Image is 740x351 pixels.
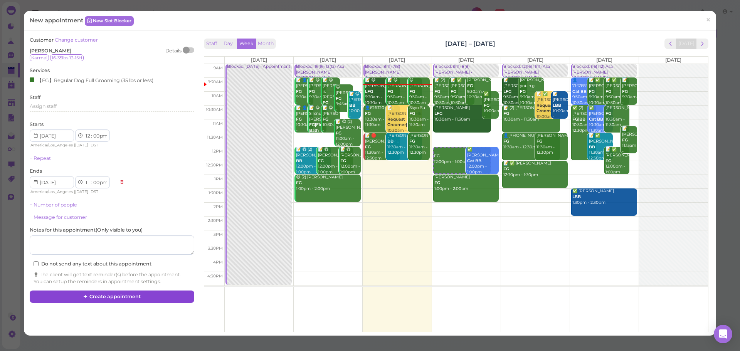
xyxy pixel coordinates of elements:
b: BB [589,144,595,149]
div: 📝 😋 [PERSON_NAME] 9:30am - 10:30am [309,77,326,111]
div: 📝 (2) [PERSON_NAME] 10:30am - 11:30am [503,105,560,122]
span: [DATE] [251,57,267,63]
span: [DATE] [75,143,88,148]
div: [PERSON_NAME] 11:30am - 12:30pm [387,133,422,156]
div: Blocked: 9(11) 8(8) [PERSON_NAME] • Appointment [434,64,499,81]
b: FG [536,139,542,144]
div: ✅ [PERSON_NAME] 10:00am - 11:00am [483,91,499,125]
a: New Slot Blocker [85,16,134,25]
span: 4pm [213,260,223,265]
div: Skyo Su 10:30am - 11:30am [409,105,430,128]
label: Notes for this appointment ( Only visible to you ) [30,227,143,233]
label: Starts [30,121,44,128]
span: 12pm [212,149,223,154]
div: 📝 [PERSON_NAME] 9:30am - 10:30am [622,77,637,111]
b: FG [622,89,628,94]
b: FG [387,89,393,94]
div: 📝 ✅ [PERSON_NAME] 9:30am - 10:30am [589,77,613,106]
span: America/Los_Angeles [30,189,73,194]
b: FG [503,111,509,116]
a: Change customer [55,37,98,43]
div: 📝 [PERSON_NAME] 10:00am - 11:00am [552,91,568,125]
span: New appointment [30,17,85,24]
div: 📝 ✅ [PERSON_NAME] 12:30pm - 1:30pm [503,161,568,178]
span: Assign staff [30,103,57,109]
div: | | [30,188,116,195]
div: 📝 😋 [PERSON_NAME] 9:30am - 10:30am [387,77,422,106]
a: + Number of people [30,202,77,208]
b: FG [409,89,415,94]
b: FG [365,144,371,149]
span: [DATE] [665,57,681,63]
b: LBB [553,103,561,108]
span: [DATE] [596,57,612,63]
span: [DATE] [320,57,336,63]
b: FG [296,180,302,185]
b: FG [409,111,415,116]
div: 📝 😋 [PERSON_NAME] 12:00pm - 1:00pm [318,147,353,175]
div: 📝 ✅ [PERSON_NAME] 9:30am - 10:30am [450,77,474,106]
div: 📝 😋 [PERSON_NAME] 10:00am - 11:00am [349,91,361,125]
span: 16-35lbs 13-15H [50,54,84,61]
div: Blocked: 8(11) 7(8) [PERSON_NAME] • Appointment [365,64,430,81]
span: [DATE] [527,57,543,63]
div: 😋 [PERSON_NAME] 9:30am - 10:30am [409,77,430,106]
b: LBB [572,194,581,199]
span: 2pm [214,204,223,209]
b: FG [296,117,302,122]
label: Do not send any text about this appointment [34,260,151,267]
div: [PERSON_NAME] 10:30am - 11:30am [605,105,629,128]
b: FG [365,111,371,116]
button: next [696,39,708,49]
div: Blocked: 12(16) 11(11) Asa [PERSON_NAME] [PERSON_NAME] • Appointment [503,64,568,87]
span: 9am [214,65,223,71]
div: [PERSON_NAME] 11:30am - 12:30pm [536,133,568,156]
b: LFG [365,89,373,94]
b: FG [336,131,341,136]
b: FG [434,180,440,185]
div: 📝 😋 [PERSON_NAME] 9:30am - 10:30am [365,77,400,106]
b: FG [451,89,456,94]
span: 3:30pm [208,246,223,251]
b: FG [336,96,341,101]
span: 12:30pm [206,163,223,168]
div: 📝 🛑 [PERSON_NAME] 11:30am - 12:30pm [365,133,400,161]
div: [PERSON_NAME] 9:30am - 10:30am [467,77,491,100]
div: 【FG】Regular Dog Full Grooming (35 lbs or less) [30,76,153,84]
b: FG [340,158,346,163]
b: FG [409,139,415,144]
div: Details [165,47,182,54]
div: ✅ [PERSON_NAME] 1:30pm - 2:30pm [572,188,637,205]
b: FG [323,100,328,105]
div: [PERSON_NAME] 10:30am - 11:30am [434,105,491,122]
button: prev [664,39,676,49]
div: [PERSON_NAME] 11:30am - 12:30pm [409,133,430,156]
b: LFG [503,89,511,94]
div: | | [30,142,116,149]
span: 11:30am [207,135,223,140]
a: + Repeat [30,155,51,161]
b: BB [296,158,302,163]
div: 📝 😋 Sirsnush [PERSON_NAME] 10:30am - 11:30am [309,105,326,151]
h2: [DATE] – [DATE] [445,39,495,48]
b: BB [387,139,394,144]
div: 📝 (2) [PERSON_NAME] 9:30am - 10:30am [434,77,458,106]
span: 2:30pm [208,218,223,223]
b: FG [503,166,509,171]
label: Services [30,67,50,74]
div: Blocked: 16(16) 13(12) Asa [PERSON_NAME] [PERSON_NAME] • Appointment [296,64,361,87]
b: FG [484,103,489,108]
div: The client will get text reminder(s) before the appointment. You can setup the reminders in appoi... [34,271,190,285]
b: FG [503,139,509,144]
div: 📝 😋 [PERSON_NAME] 12:00pm - 1:00pm [340,147,361,175]
span: 11am [213,121,223,126]
div: ✅ [PERSON_NAME] 10:30am - 11:30am [589,105,613,133]
div: 📝 [PERSON_NAME] 11:15am - 12:15pm [622,126,637,160]
div: 📝 😋 (2) [PERSON_NAME] 12:00pm - 1:00pm [296,147,331,175]
div: 📝 👤😋 [PERSON_NAME] 9:30am - 10:30am [296,77,313,111]
b: FG [605,111,611,116]
div: ✅ (2) [PERSON_NAME] 10:30am - 12:30pm [572,105,596,133]
span: America/Los_Angeles [30,143,73,148]
button: Week [237,39,256,49]
span: DST [91,189,98,194]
